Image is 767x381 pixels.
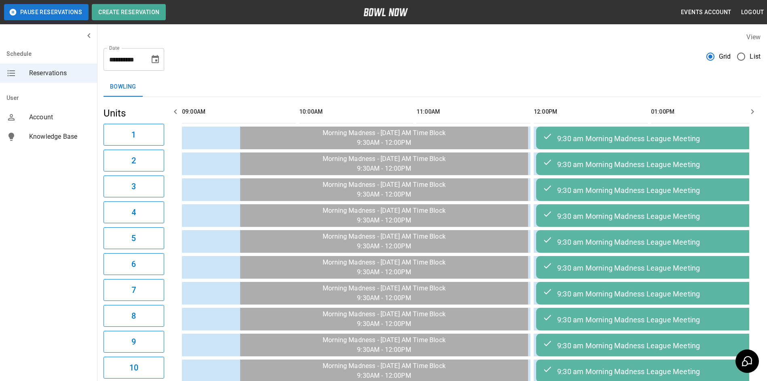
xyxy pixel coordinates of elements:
h6: 5 [131,232,136,245]
button: Choose date, selected date is Sep 12, 2025 [147,51,163,68]
button: Events Account [678,5,735,20]
button: 8 [104,305,164,327]
button: 1 [104,124,164,146]
h6: 8 [131,309,136,322]
button: 2 [104,150,164,171]
button: 6 [104,253,164,275]
h6: 2 [131,154,136,167]
th: 12:00PM [534,100,648,123]
img: logo [363,8,408,16]
button: 10 [104,357,164,379]
span: Account [29,112,91,122]
h6: 4 [131,206,136,219]
label: View [746,33,761,41]
button: Logout [738,5,767,20]
span: List [750,52,761,61]
th: 10:00AM [299,100,413,123]
h5: Units [104,107,164,120]
span: Reservations [29,68,91,78]
div: inventory tabs [104,77,761,97]
th: 11:00AM [416,100,530,123]
h6: 6 [131,258,136,271]
span: Grid [719,52,731,61]
h6: 3 [131,180,136,193]
button: 7 [104,279,164,301]
button: Bowling [104,77,143,97]
h6: 9 [131,335,136,348]
button: 3 [104,176,164,197]
button: 4 [104,201,164,223]
th: 09:00AM [182,100,296,123]
button: Pause Reservations [4,4,89,20]
h6: 7 [131,284,136,296]
span: Knowledge Base [29,132,91,142]
h6: 1 [131,128,136,141]
button: Create Reservation [92,4,166,20]
h6: 10 [129,361,138,374]
button: 9 [104,331,164,353]
button: 5 [104,227,164,249]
